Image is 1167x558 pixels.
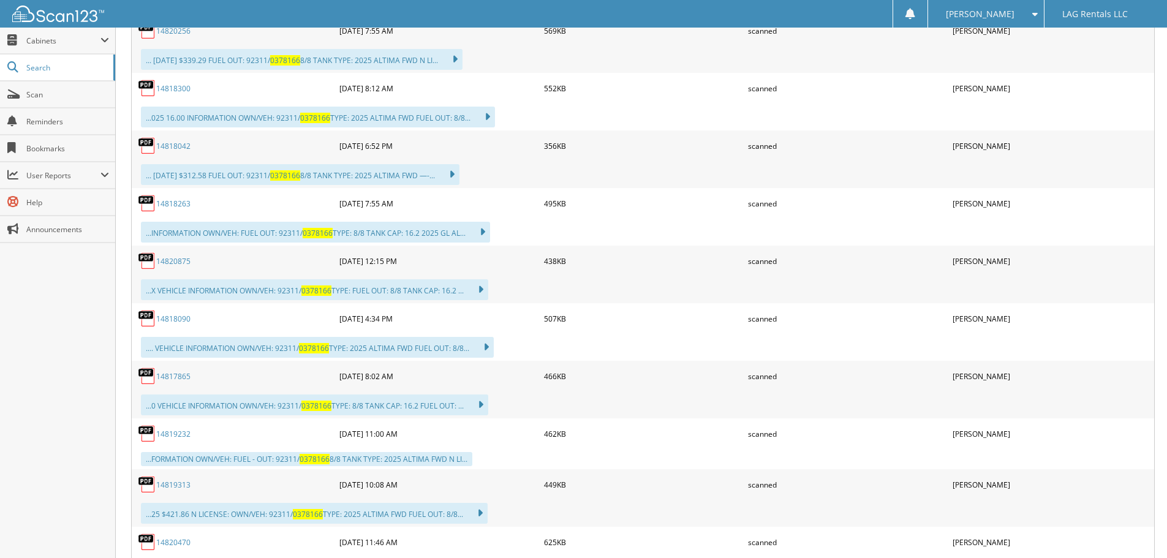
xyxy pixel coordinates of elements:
span: Scan [26,89,109,100]
a: 14818263 [156,198,191,209]
span: 0378166 [301,285,331,296]
img: PDF.png [138,21,156,40]
div: 507KB [541,306,746,331]
div: 466KB [541,364,746,388]
div: [PERSON_NAME] [950,191,1154,216]
span: 0378166 [270,170,300,181]
div: [DATE] 8:12 AM [336,76,541,100]
div: scanned [745,472,950,497]
img: PDF.png [138,194,156,213]
div: .... VEHICLE INFORMATION OWN/VEH: 92311/ TYPE: 2025 ALTIMA FWD FUEL OUT: 8/8... [141,337,494,358]
div: scanned [745,306,950,331]
div: [PERSON_NAME] [950,306,1154,331]
span: User Reports [26,170,100,181]
div: [PERSON_NAME] [950,364,1154,388]
div: ...INFORMATION OWN/VEH: FUEL OUT: 92311/ TYPE: 8/8 TANK CAP: 16.2 2025 GL AL... [141,222,490,243]
div: [PERSON_NAME] [950,76,1154,100]
div: [DATE] 7:55 AM [336,191,541,216]
div: 569KB [541,18,746,43]
span: Reminders [26,116,109,127]
div: ...0 VEHICLE INFORMATION OWN/VEH: 92311/ TYPE: 8/8 TANK CAP: 16.2 FUEL OUT: ... [141,394,488,415]
div: [DATE] 4:34 PM [336,306,541,331]
div: scanned [745,191,950,216]
div: ...X VEHICLE INFORMATION OWN/VEH: 92311/ TYPE: FUEL OUT: 8/8 TANK CAP: 16.2 ... [141,279,488,300]
div: scanned [745,134,950,158]
div: [PERSON_NAME] [950,472,1154,497]
a: 14818090 [156,314,191,324]
a: 14820875 [156,256,191,266]
span: 0378166 [300,454,330,464]
div: 625KB [541,530,746,554]
span: 0378166 [301,401,331,411]
span: Help [26,197,109,208]
a: 14818042 [156,141,191,151]
span: Cabinets [26,36,100,46]
span: 0378166 [303,228,333,238]
div: [DATE] 10:08 AM [336,472,541,497]
a: 14817865 [156,371,191,382]
img: PDF.png [138,79,156,97]
img: PDF.png [138,533,156,551]
span: 0378166 [300,113,330,123]
div: scanned [745,364,950,388]
div: [PERSON_NAME] [950,18,1154,43]
div: [PERSON_NAME] [950,249,1154,273]
img: PDF.png [138,309,156,328]
div: ...025 16.00 INFORMATION OWN/VEH: 92311/ TYPE: 2025 ALTIMA FWD FUEL OUT: 8/8... [141,107,495,127]
div: 438KB [541,249,746,273]
div: 449KB [541,472,746,497]
div: ...FORMATION OWN/VEH: FUEL - OUT: 92311/ 8/8 TANK TYPE: 2025 ALTIMA FWD N LI... [141,452,472,466]
div: ... [DATE] $312.58 FUEL OUT: 92311/ 8/8 TANK TYPE: 2025 ALTIMA FWD —-... [141,164,459,185]
div: 356KB [541,134,746,158]
div: [DATE] 12:15 PM [336,249,541,273]
span: 0378166 [299,343,329,353]
div: [DATE] 8:02 AM [336,364,541,388]
span: Search [26,62,107,73]
span: 0378166 [293,509,323,519]
div: 552KB [541,76,746,100]
div: [PERSON_NAME] [950,530,1154,554]
span: Bookmarks [26,143,109,154]
div: [DATE] 11:46 AM [336,530,541,554]
span: 0378166 [270,55,300,66]
a: 14820470 [156,537,191,548]
img: scan123-logo-white.svg [12,6,104,22]
a: 14819313 [156,480,191,490]
div: [PERSON_NAME] [950,134,1154,158]
div: scanned [745,76,950,100]
div: [DATE] 7:55 AM [336,18,541,43]
img: PDF.png [138,252,156,270]
img: PDF.png [138,424,156,443]
iframe: Chat Widget [1106,499,1167,558]
div: scanned [745,18,950,43]
div: [PERSON_NAME] [950,421,1154,446]
div: 462KB [541,421,746,446]
div: 495KB [541,191,746,216]
div: [DATE] 11:00 AM [336,421,541,446]
a: 14820256 [156,26,191,36]
span: Announcements [26,224,109,235]
img: PDF.png [138,367,156,385]
img: PDF.png [138,475,156,494]
div: ...25 $421.86 N LICENSE: OWN/VEH: 92311/ TYPE: 2025 ALTIMA FWD FUEL OUT: 8/8... [141,503,488,524]
img: PDF.png [138,137,156,155]
span: [PERSON_NAME] [946,10,1014,18]
div: scanned [745,249,950,273]
div: [DATE] 6:52 PM [336,134,541,158]
div: scanned [745,421,950,446]
span: LAG Rentals LLC [1062,10,1128,18]
a: 14818300 [156,83,191,94]
div: ... [DATE] $339.29 FUEL OUT: 92311/ 8/8 TANK TYPE: 2025 ALTIMA FWD N LI... [141,49,463,70]
div: scanned [745,530,950,554]
a: 14819232 [156,429,191,439]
